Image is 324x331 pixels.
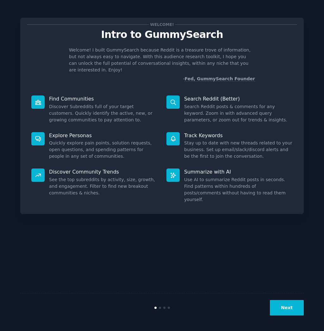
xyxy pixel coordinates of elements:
dd: Discover Subreddits full of your target customers. Quickly identify the active, new, or growing c... [49,103,158,123]
dd: Use AI to summarize Reddit posts in seconds. Find patterns within hundreds of posts/comments with... [184,176,293,203]
p: Track Keywords [184,132,293,139]
p: Intro to GummySearch [27,29,297,40]
dd: Search Reddit posts & comments for any keyword. Zoom in with advanced query parameters, or zoom o... [184,103,293,123]
span: Welcome! [149,21,175,28]
a: Fed, GummySearch Founder [184,76,255,82]
dd: See the top subreddits by activity, size, growth, and engagement. Filter to find new breakout com... [49,176,158,196]
p: Find Communities [49,95,158,102]
dd: Stay up to date with new threads related to your business. Set up email/slack/discord alerts and ... [184,140,293,160]
div: - [183,76,255,82]
p: Explore Personas [49,132,158,139]
p: Summarize with AI [184,169,293,175]
p: Search Reddit (Better) [184,95,293,102]
p: Discover Community Trends [49,169,158,175]
p: Welcome! I built GummySearch because Reddit is a treasure trove of information, but not always ea... [69,47,255,73]
button: Next [270,300,304,316]
dd: Quickly explore pain points, solution requests, open questions, and spending patterns for people ... [49,140,158,160]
